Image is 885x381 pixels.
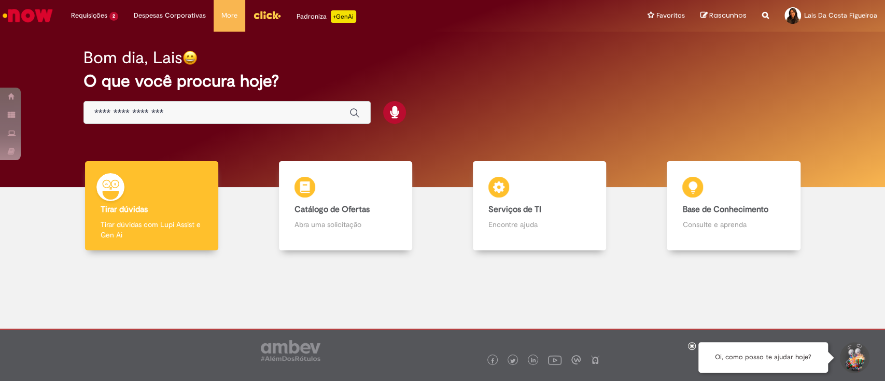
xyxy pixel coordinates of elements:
button: Iniciar Conversa de Suporte [838,342,869,373]
span: Lais Da Costa Figueiroa [804,11,877,20]
h2: O que você procura hoje? [83,72,802,90]
b: Catálogo de Ofertas [294,204,370,215]
span: More [221,10,237,21]
b: Base de Conhecimento [682,204,768,215]
p: Consulte e aprenda [682,219,784,230]
img: logo_footer_twitter.png [510,358,515,363]
span: Requisições [71,10,107,21]
a: Catálogo de Ofertas Abra uma solicitação [248,161,442,251]
p: Tirar dúvidas com Lupi Assist e Gen Ai [101,219,203,240]
img: logo_footer_youtube.png [548,353,561,366]
img: click_logo_yellow_360x200.png [253,7,281,23]
img: logo_footer_naosei.png [591,355,600,364]
a: Rascunhos [700,11,747,21]
span: Favoritos [656,10,685,21]
a: Serviços de TI Encontre ajuda [443,161,637,251]
b: Tirar dúvidas [101,204,148,215]
span: 2 [109,12,118,21]
p: Encontre ajuda [488,219,591,230]
img: logo_footer_facebook.png [490,358,495,363]
a: Base de Conhecimento Consulte e aprenda [637,161,831,251]
span: Rascunhos [709,10,747,20]
p: +GenAi [331,10,356,23]
img: ServiceNow [1,5,54,26]
a: Tirar dúvidas Tirar dúvidas com Lupi Assist e Gen Ai [54,161,248,251]
img: happy-face.png [182,50,198,65]
span: Despesas Corporativas [134,10,206,21]
img: logo_footer_linkedin.png [531,358,536,364]
img: logo_footer_workplace.png [571,355,581,364]
p: Abra uma solicitação [294,219,397,230]
img: logo_footer_ambev_rotulo_gray.png [261,340,320,361]
b: Serviços de TI [488,204,541,215]
h2: Bom dia, Lais [83,49,182,67]
div: Oi, como posso te ajudar hoje? [698,342,828,373]
div: Padroniza [297,10,356,23]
